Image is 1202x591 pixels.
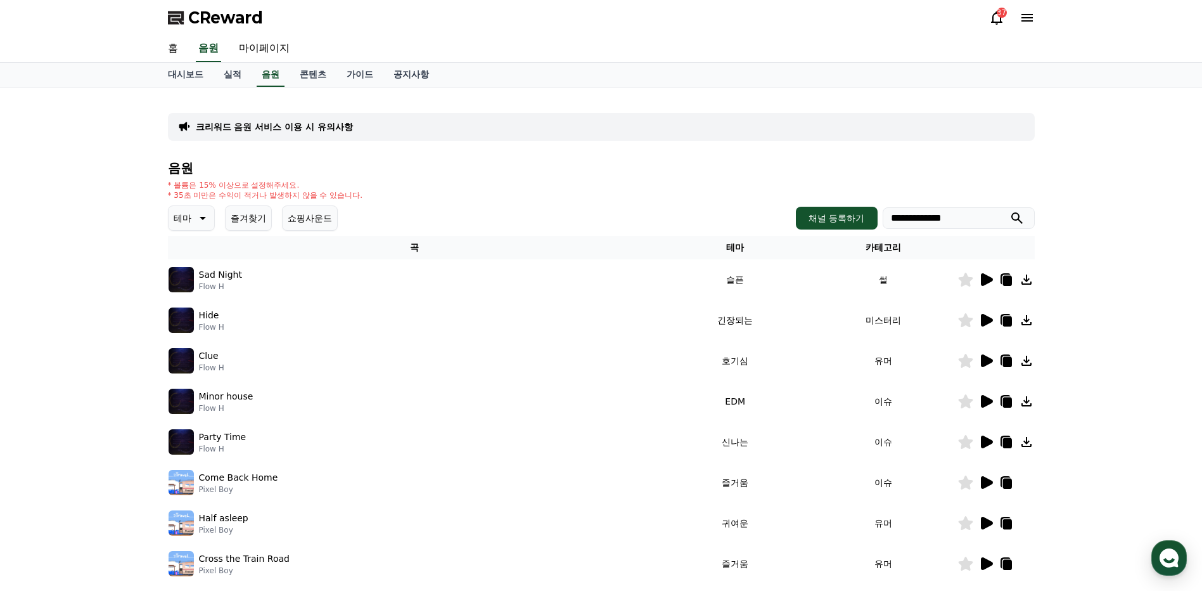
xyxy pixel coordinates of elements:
[257,63,285,87] a: 음원
[997,8,1007,18] div: 37
[199,431,246,444] p: Party Time
[661,462,809,503] td: 즐거움
[199,484,278,495] p: Pixel Boy
[199,403,253,413] p: Flow H
[199,363,224,373] p: Flow H
[199,552,290,566] p: Cross the Train Road
[174,209,191,227] p: 테마
[199,525,248,535] p: Pixel Boy
[661,543,809,584] td: 즐거움
[199,349,219,363] p: Clue
[809,300,957,341] td: 미스터리
[169,348,194,373] img: music
[809,543,957,584] td: 유머
[168,205,215,231] button: 테마
[809,341,957,381] td: 유머
[199,309,219,322] p: Hide
[168,190,363,200] p: * 35초 미만은 수익이 적거나 발생하지 않을 수 있습니다.
[84,402,163,434] a: 대화
[336,63,383,87] a: 가이드
[214,63,252,87] a: 실적
[169,470,194,495] img: music
[168,161,1035,175] h4: 음원
[168,236,662,259] th: 곡
[196,36,221,62] a: 음원
[199,282,242,292] p: Flow H
[169,308,194,333] img: music
[40,421,48,431] span: 홈
[168,180,363,190] p: * 볼륨은 15% 이상으로 설정해주세요.
[169,267,194,292] img: music
[199,471,278,484] p: Come Back Home
[290,63,336,87] a: 콘텐츠
[168,8,263,28] a: CReward
[661,341,809,381] td: 호기심
[199,512,248,525] p: Half asleep
[661,259,809,300] td: 슬픈
[158,36,188,62] a: 홈
[158,63,214,87] a: 대시보드
[225,205,272,231] button: 즐겨찾기
[199,322,224,332] p: Flow H
[809,462,957,503] td: 이슈
[169,551,194,576] img: music
[169,429,194,455] img: music
[169,389,194,414] img: music
[163,402,243,434] a: 설정
[169,510,194,536] img: music
[199,444,246,454] p: Flow H
[661,300,809,341] td: 긴장되는
[199,268,242,282] p: Sad Night
[116,422,131,432] span: 대화
[199,566,290,576] p: Pixel Boy
[661,236,809,259] th: 테마
[661,381,809,422] td: EDM
[188,8,263,28] span: CReward
[196,421,211,431] span: 설정
[796,207,877,230] button: 채널 등록하기
[661,422,809,462] td: 신나는
[809,236,957,259] th: 카테고리
[809,503,957,543] td: 유머
[229,36,300,62] a: 마이페이지
[809,422,957,462] td: 이슈
[661,503,809,543] td: 귀여운
[809,259,957,300] td: 썰
[199,390,253,403] p: Minor house
[196,120,353,133] a: 크리워드 음원 서비스 이용 시 유의사항
[282,205,338,231] button: 쇼핑사운드
[989,10,1004,25] a: 37
[383,63,439,87] a: 공지사항
[809,381,957,422] td: 이슈
[4,402,84,434] a: 홈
